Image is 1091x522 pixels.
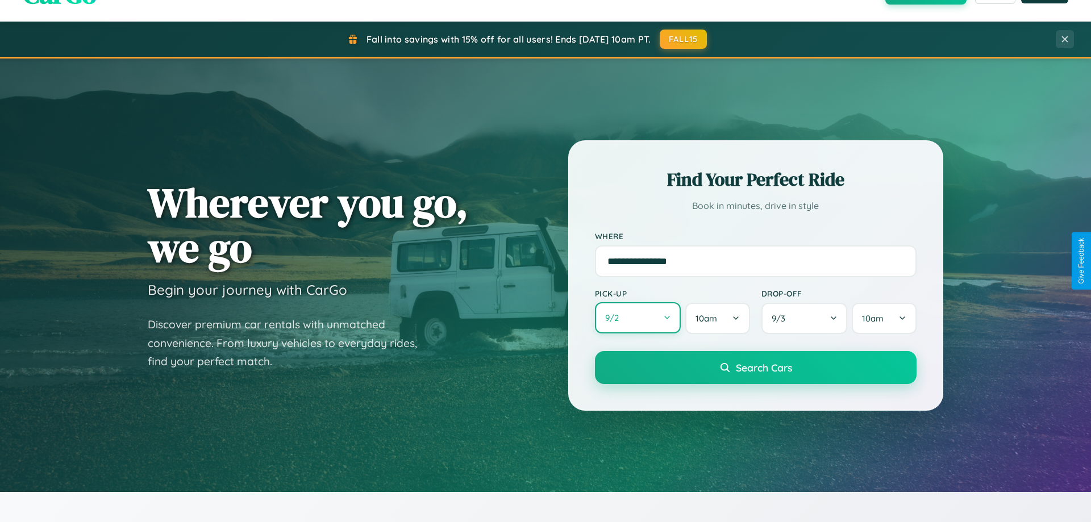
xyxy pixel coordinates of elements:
div: Give Feedback [1077,238,1085,284]
label: Pick-up [595,289,750,298]
button: FALL15 [660,30,707,49]
p: Discover premium car rentals with unmatched convenience. From luxury vehicles to everyday rides, ... [148,315,432,371]
label: Where [595,231,917,241]
button: 10am [852,303,917,334]
span: Search Cars [736,361,793,374]
h1: Wherever you go, we go [148,180,468,270]
span: 9 / 2 [605,312,624,323]
span: 9 / 3 [772,313,791,324]
button: 9/3 [761,303,848,334]
h2: Find Your Perfect Ride [595,167,917,192]
button: 9/2 [595,302,681,333]
span: Fall into savings with 15% off for all users! Ends [DATE] 10am PT. [367,34,651,45]
span: 10am [696,313,718,324]
button: 10am [686,303,750,334]
span: 10am [863,313,884,324]
p: Book in minutes, drive in style [595,198,917,214]
button: Search Cars [595,351,917,384]
label: Drop-off [761,289,917,298]
h3: Begin your journey with CarGo [148,281,347,298]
